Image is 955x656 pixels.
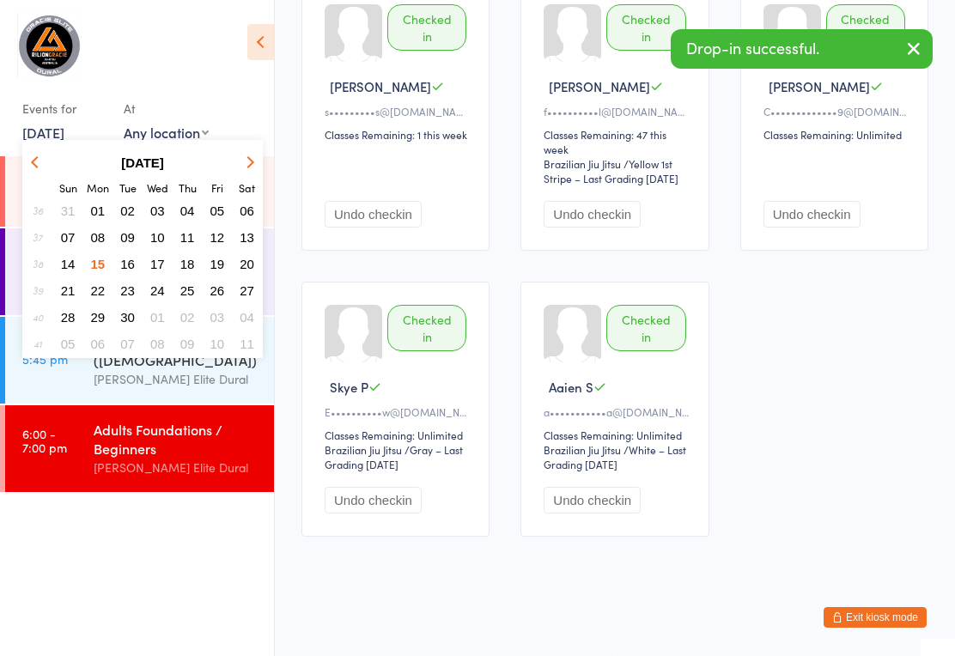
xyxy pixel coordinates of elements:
[61,203,76,218] span: 31
[174,226,201,249] button: 11
[174,279,201,302] button: 25
[239,180,255,195] small: Saturday
[33,257,43,270] em: 38
[33,310,43,324] em: 40
[824,607,927,628] button: Exit kiosk mode
[22,94,106,123] div: Events for
[114,252,141,276] button: 16
[174,332,201,355] button: 09
[240,337,254,351] span: 11
[150,257,165,271] span: 17
[234,332,260,355] button: 11
[769,77,870,95] span: [PERSON_NAME]
[549,77,650,95] span: [PERSON_NAME]
[240,230,254,245] span: 13
[85,279,112,302] button: 22
[671,29,933,69] div: Drop-in successful.
[204,226,231,249] button: 12
[180,310,195,325] span: 02
[180,257,195,271] span: 18
[210,337,225,351] span: 10
[204,252,231,276] button: 19
[114,306,141,329] button: 30
[55,306,82,329] button: 28
[120,203,135,218] span: 02
[144,279,171,302] button: 24
[85,332,112,355] button: 06
[180,230,195,245] span: 11
[210,257,225,271] span: 19
[180,337,195,351] span: 09
[210,283,225,298] span: 26
[211,180,223,195] small: Friday
[120,283,135,298] span: 23
[120,337,135,351] span: 07
[150,337,165,351] span: 08
[22,123,64,142] a: [DATE]
[61,310,76,325] span: 28
[94,458,259,477] div: [PERSON_NAME] Elite Dural
[33,283,43,297] em: 39
[210,203,225,218] span: 05
[17,13,82,77] img: Gracie Elite Jiu Jitsu Dural
[387,4,466,51] div: Checked in
[544,428,690,442] div: Classes Remaining: Unlimited
[33,337,42,350] em: 41
[91,337,106,351] span: 06
[55,226,82,249] button: 07
[180,283,195,298] span: 25
[325,487,422,513] button: Undo checkin
[325,127,471,142] div: Classes Remaining: 1 this week
[61,257,76,271] span: 14
[325,428,471,442] div: Classes Remaining: Unlimited
[234,279,260,302] button: 27
[180,203,195,218] span: 04
[240,283,254,298] span: 27
[144,199,171,222] button: 03
[240,203,254,218] span: 06
[55,279,82,302] button: 21
[174,199,201,222] button: 04
[91,310,106,325] span: 29
[85,199,112,222] button: 01
[94,369,259,389] div: [PERSON_NAME] Elite Dural
[91,257,106,271] span: 15
[124,94,209,123] div: At
[544,442,621,457] div: Brazilian Jiu Jitsu
[144,252,171,276] button: 17
[61,283,76,298] span: 21
[330,77,431,95] span: [PERSON_NAME]
[114,332,141,355] button: 07
[5,156,274,227] a: 6:00 -7:00 amAdults Beginners No Gi[PERSON_NAME] Elite Dural
[119,180,137,195] small: Tuesday
[55,199,82,222] button: 31
[330,378,368,396] span: Skye P
[61,230,76,245] span: 07
[204,279,231,302] button: 26
[544,487,641,513] button: Undo checkin
[544,127,690,156] div: Classes Remaining: 47 this week
[5,228,274,315] a: 4:15 -4:55 pmLittle Kids/Beginners ([DEMOGRAPHIC_DATA])[PERSON_NAME] Elite Dural
[763,201,861,228] button: Undo checkin
[606,305,685,351] div: Checked in
[150,283,165,298] span: 24
[234,306,260,329] button: 04
[91,203,106,218] span: 01
[120,257,135,271] span: 16
[61,337,76,351] span: 05
[240,257,254,271] span: 20
[94,420,259,458] div: Adults Foundations / Beginners
[179,180,197,195] small: Thursday
[174,306,201,329] button: 02
[114,199,141,222] button: 02
[544,404,690,419] div: a•••••••••••a@[DOMAIN_NAME]
[763,127,910,142] div: Classes Remaining: Unlimited
[325,104,471,118] div: s•••••••••s@[DOMAIN_NAME]
[22,338,68,366] time: 5:00 - 5:45 pm
[5,405,274,492] a: 6:00 -7:00 pmAdults Foundations / Beginners[PERSON_NAME] Elite Dural
[204,199,231,222] button: 05
[210,310,225,325] span: 03
[544,201,641,228] button: Undo checkin
[826,4,905,51] div: Checked in
[114,279,141,302] button: 23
